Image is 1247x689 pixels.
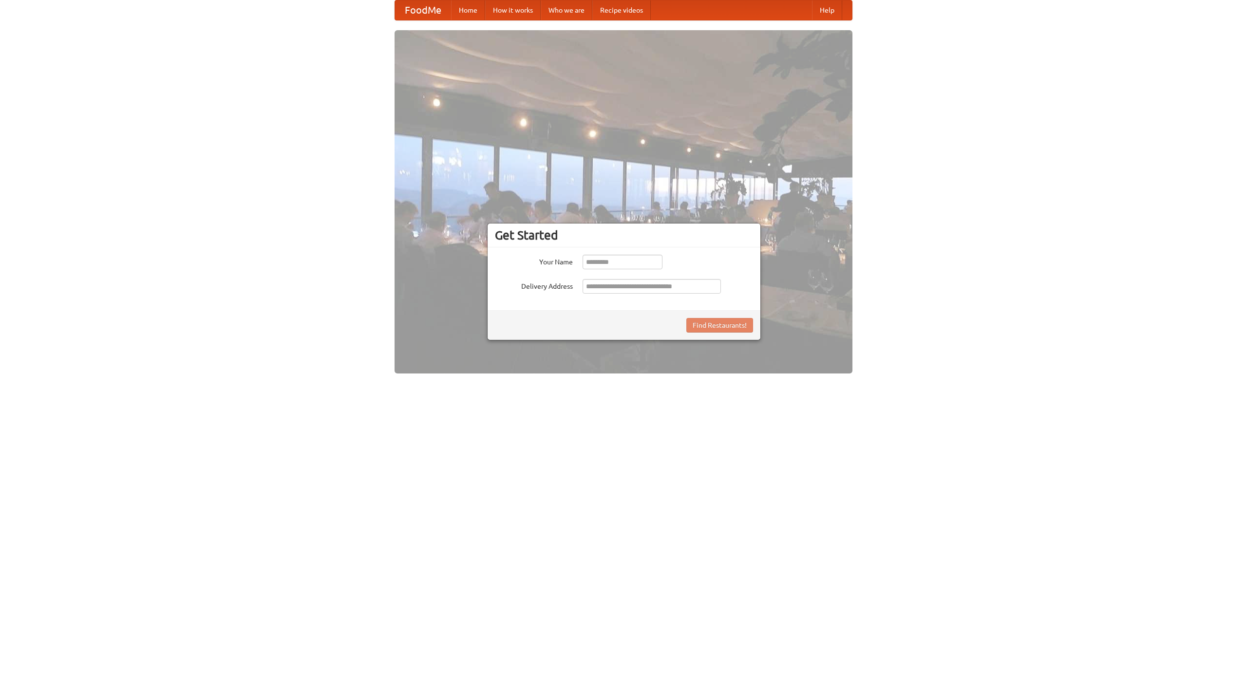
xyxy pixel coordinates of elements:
a: FoodMe [395,0,451,20]
button: Find Restaurants! [686,318,753,333]
a: How it works [485,0,541,20]
label: Delivery Address [495,279,573,291]
a: Help [812,0,842,20]
a: Recipe videos [592,0,651,20]
a: Home [451,0,485,20]
h3: Get Started [495,228,753,242]
a: Who we are [541,0,592,20]
label: Your Name [495,255,573,267]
